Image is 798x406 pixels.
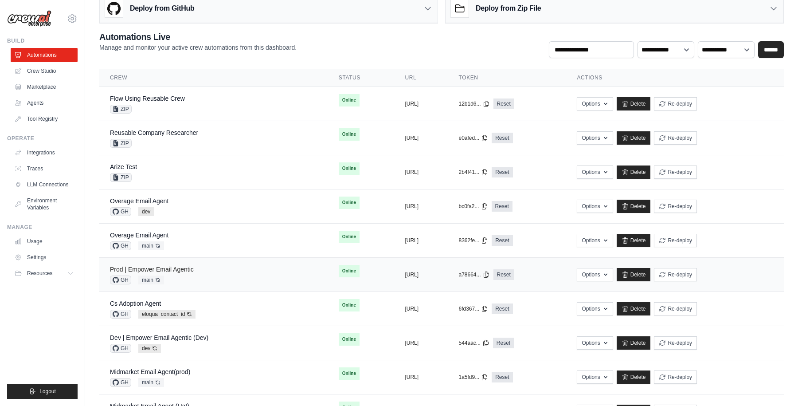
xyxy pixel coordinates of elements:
[339,128,360,141] span: Online
[577,371,613,384] button: Options
[110,368,190,375] a: Midmarket Email Agent(prod)
[577,200,613,213] button: Options
[458,169,488,176] button: 2b4f41...
[458,305,488,312] button: 6fd367...
[110,266,194,273] a: Prod | Empower Email Agentic
[110,163,137,170] a: Arize Test
[654,97,697,110] button: Re-deploy
[339,333,360,346] span: Online
[138,378,164,387] span: main
[566,69,784,87] th: Actions
[138,276,164,284] span: main
[493,269,514,280] a: Reset
[577,268,613,281] button: Options
[654,166,697,179] button: Re-deploy
[110,105,132,114] span: ZIP
[110,276,131,284] span: GH
[11,80,78,94] a: Marketplace
[11,64,78,78] a: Crew Studio
[11,162,78,176] a: Traces
[130,3,194,14] h3: Deploy from GitHub
[654,336,697,350] button: Re-deploy
[654,200,697,213] button: Re-deploy
[328,69,395,87] th: Status
[27,270,52,277] span: Resources
[617,268,651,281] a: Delete
[458,237,488,244] button: 8362fe...
[110,207,131,216] span: GH
[11,48,78,62] a: Automations
[39,388,56,395] span: Logout
[577,166,613,179] button: Options
[492,304,512,314] a: Reset
[110,310,131,319] span: GH
[110,344,131,353] span: GH
[138,310,196,319] span: eloqua_contact_id
[339,197,360,209] span: Online
[476,3,541,14] h3: Deploy from Zip File
[110,139,132,148] span: ZIP
[577,97,613,110] button: Options
[617,97,651,110] a: Delete
[654,302,697,315] button: Re-deploy
[339,265,360,277] span: Online
[99,69,328,87] th: Crew
[617,371,651,384] a: Delete
[110,334,208,341] a: Dev | Empower Email Agentic (Dev)
[110,241,131,250] span: GH
[11,177,78,192] a: LLM Connections
[11,266,78,280] button: Resources
[493,338,514,348] a: Reset
[654,371,697,384] button: Re-deploy
[654,268,697,281] button: Re-deploy
[458,203,488,210] button: bc0fa2...
[492,235,512,246] a: Reset
[339,94,360,106] span: Online
[110,378,131,387] span: GH
[11,250,78,264] a: Settings
[138,241,164,250] span: main
[448,69,566,87] th: Token
[110,232,168,239] a: Overage Email Agent
[617,200,651,213] a: Delete
[577,302,613,315] button: Options
[7,10,51,27] img: Logo
[458,374,488,381] button: 1a5fd9...
[99,31,297,43] h2: Automations Live
[458,134,488,142] button: e0afed...
[99,43,297,52] p: Manage and monitor your active crew automations from this dashboard.
[492,201,512,212] a: Reset
[7,384,78,399] button: Logout
[339,162,360,175] span: Online
[458,339,489,347] button: 544aac...
[138,207,154,216] span: dev
[11,96,78,110] a: Agents
[11,146,78,160] a: Integrations
[11,112,78,126] a: Tool Registry
[493,99,514,109] a: Reset
[7,224,78,231] div: Manage
[577,131,613,145] button: Options
[617,302,651,315] a: Delete
[110,95,185,102] a: Flow Using Reusable Crew
[7,37,78,44] div: Build
[11,234,78,248] a: Usage
[577,234,613,247] button: Options
[110,300,161,307] a: Cs Adoption Agent
[492,167,512,177] a: Reset
[110,129,198,136] a: Reusable Company Researcher
[654,131,697,145] button: Re-deploy
[492,133,512,143] a: Reset
[617,336,651,350] a: Delete
[11,193,78,215] a: Environment Variables
[394,69,448,87] th: URL
[339,299,360,311] span: Online
[577,336,613,350] button: Options
[339,367,360,380] span: Online
[617,234,651,247] a: Delete
[654,234,697,247] button: Re-deploy
[492,372,512,382] a: Reset
[617,131,651,145] a: Delete
[617,166,651,179] a: Delete
[110,173,132,182] span: ZIP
